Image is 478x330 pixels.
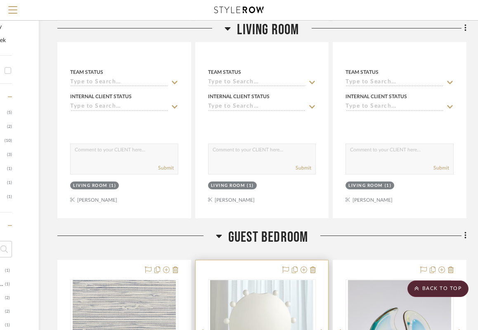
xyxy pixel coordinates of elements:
div: Internal Client Status [208,93,270,100]
div: Living Room [348,183,383,189]
div: Internal Client Status [70,93,132,100]
input: Type to Search… [208,103,306,111]
div: (1) [5,264,10,277]
span: (2) [7,120,12,133]
scroll-to-top-button: BACK TO TOP [407,280,469,297]
span: (3) [7,148,12,161]
div: (2) [5,291,10,304]
div: Living Room [211,183,245,189]
span: (1) [7,176,12,189]
span: Guest Bedroom [228,229,308,246]
span: (5) [7,106,12,119]
span: (10) [5,134,12,147]
div: (1) [109,183,116,189]
input: Type to Search… [345,103,444,111]
div: (1) [385,183,392,189]
div: Team Status [70,68,103,76]
button: Submit [296,164,311,172]
input: Type to Search… [208,79,306,87]
div: Team Status [208,68,241,76]
input: Type to Search… [70,79,168,87]
input: Type to Search… [70,103,168,111]
span: (1) [7,162,12,175]
span: Living Room [237,21,299,38]
div: (1) [247,183,254,189]
div: Team Status [345,68,379,76]
div: (1) [5,278,10,291]
div: Internal Client Status [345,93,407,100]
div: (2) [5,305,10,318]
span: (1) [7,190,12,203]
div: Living Room [73,183,107,189]
button: Submit [158,164,174,172]
button: Submit [433,164,449,172]
input: Type to Search… [345,79,444,87]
